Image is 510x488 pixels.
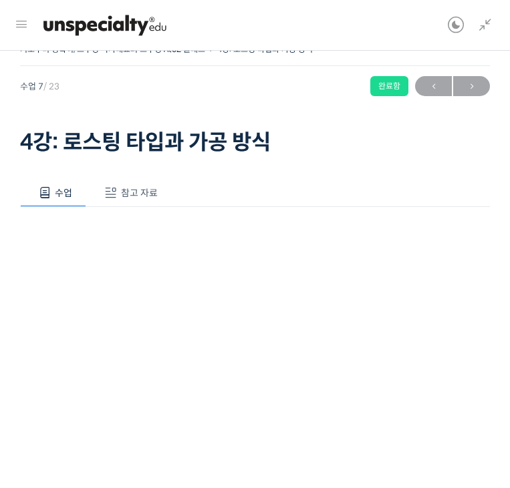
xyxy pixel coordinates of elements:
a: ←이전 [415,76,452,96]
span: ← [415,77,452,95]
h1: 4강: 로스팅 타입과 가공 방식 [20,130,490,155]
a: 다음→ [453,76,490,96]
span: 수업 [55,187,72,199]
div: 완료함 [370,76,408,96]
span: → [453,77,490,95]
span: / 23 [43,81,59,92]
span: 참고 자료 [121,187,158,199]
span: 수업 7 [20,82,59,91]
